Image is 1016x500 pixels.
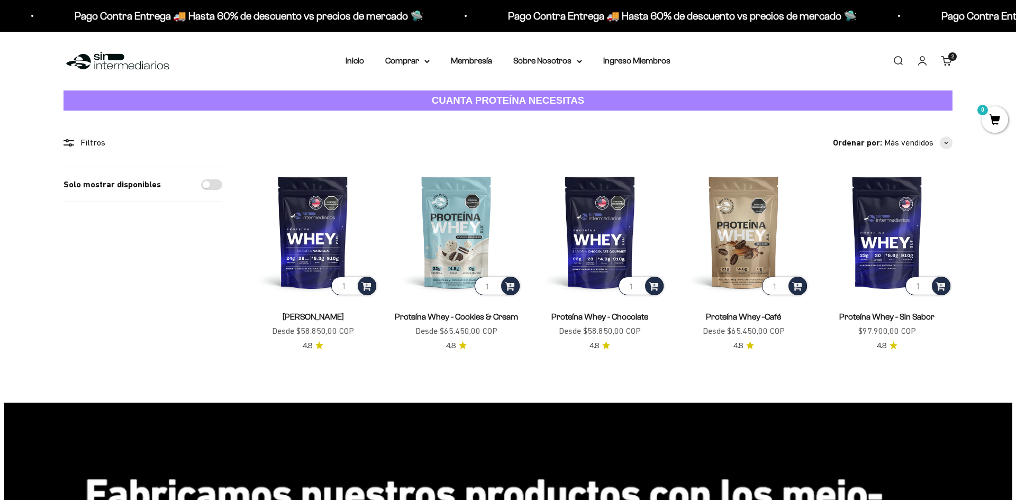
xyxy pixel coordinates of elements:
[982,115,1008,126] a: 0
[432,95,585,106] strong: CUANTA PROTEÍNA NECESITAS
[63,90,952,111] a: CUANTA PROTEÍNA NECESITAS
[706,312,781,321] a: Proteína Whey -Café
[500,7,848,24] p: Pago Contra Entrega 🚚 Hasta 60% de descuento vs precios de mercado 🛸
[976,104,989,116] mark: 0
[63,136,222,150] div: Filtros
[833,136,882,150] span: Ordenar por:
[703,324,785,338] sale-price: Desde $65.450,00 COP
[385,54,430,68] summary: Comprar
[884,136,952,150] button: Más vendidos
[303,340,312,352] span: 4.8
[733,340,743,352] span: 4.8
[877,340,886,352] span: 4.8
[395,312,518,321] a: Proteína Whey - Cookies & Cream
[451,56,492,65] a: Membresía
[951,54,954,59] span: 2
[551,312,648,321] a: Proteína Whey - Chocolate
[513,54,582,68] summary: Sobre Nosotros
[858,324,916,338] sale-price: $97.900,00 COP
[884,136,933,150] span: Más vendidos
[839,312,935,321] a: Proteína Whey - Sin Sabor
[589,340,599,352] span: 4.8
[733,340,754,352] a: 4.84.8 de 5.0 estrellas
[66,7,415,24] p: Pago Contra Entrega 🚚 Hasta 60% de descuento vs precios de mercado 🛸
[877,340,897,352] a: 4.84.8 de 5.0 estrellas
[63,178,161,192] label: Solo mostrar disponibles
[283,312,344,321] a: [PERSON_NAME]
[346,56,364,65] a: Inicio
[303,340,323,352] a: 4.84.8 de 5.0 estrellas
[415,324,497,338] sale-price: Desde $65.450,00 COP
[272,324,354,338] sale-price: Desde $58.850,00 COP
[446,340,467,352] a: 4.84.8 de 5.0 estrellas
[603,56,670,65] a: Ingreso Miembros
[559,324,641,338] sale-price: Desde $58.850,00 COP
[589,340,610,352] a: 4.84.8 de 5.0 estrellas
[446,340,456,352] span: 4.8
